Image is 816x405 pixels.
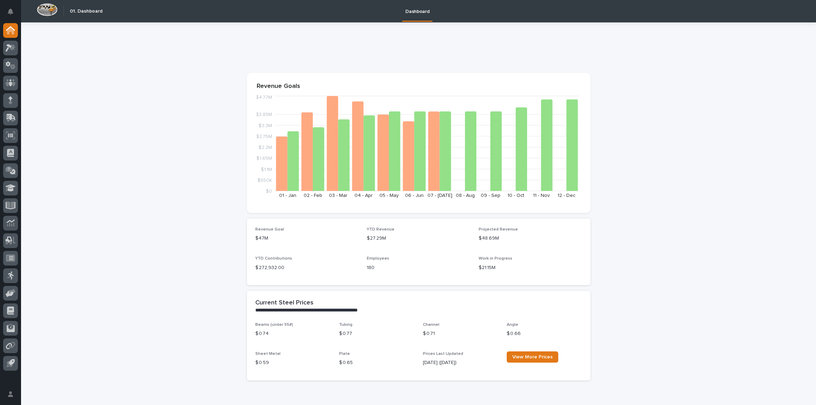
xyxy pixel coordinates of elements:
span: Channel [423,323,439,327]
span: YTD Contributions [255,256,292,261]
p: $ 0.59 [255,359,331,366]
span: YTD Revenue [367,227,394,232]
p: $ 0.77 [339,330,414,337]
tspan: $550K [257,178,272,183]
tspan: $1.65M [256,156,272,161]
p: 180 [367,264,470,272]
tspan: $3.85M [256,112,272,117]
p: $ 0.71 [423,330,498,337]
tspan: $3.3M [258,123,272,128]
p: $ 272,932.00 [255,264,359,272]
text: 04 - Apr [355,193,373,198]
p: $21.15M [479,264,582,272]
div: Notifications [9,8,18,20]
p: $47M [255,235,359,242]
h2: 01. Dashboard [70,8,102,14]
text: 12 - Dec [558,193,575,198]
tspan: $4.77M [256,95,272,100]
span: Sheet Metal [255,352,281,356]
span: Revenue Goal [255,227,284,232]
p: Revenue Goals [257,83,581,90]
text: 07 - [DATE] [427,193,452,198]
span: View More Prices [512,355,553,359]
img: Workspace Logo [37,3,58,16]
text: 03 - Mar [329,193,348,198]
text: 02 - Feb [304,193,322,198]
span: Plate [339,352,350,356]
tspan: $1.1M [261,167,272,172]
text: 05 - May [379,193,399,198]
p: $27.29M [367,235,470,242]
text: 11 - Nov [533,193,549,198]
tspan: $0 [266,189,272,194]
text: 10 - Oct [507,193,524,198]
span: Angle [507,323,518,327]
span: Employees [367,256,389,261]
span: Prices Last Updated [423,352,463,356]
span: Work in Progress [479,256,512,261]
text: 06 - Jun [405,193,424,198]
tspan: $2.75M [256,134,272,139]
p: [DATE] ([DATE]) [423,359,498,366]
p: $ 0.65 [339,359,414,366]
p: $ 0.74 [255,330,331,337]
span: Beams (under 55#) [255,323,293,327]
text: 08 - Aug [456,193,474,198]
p: $ 0.66 [507,330,582,337]
text: 01 - Jan [279,193,296,198]
span: Projected Revenue [479,227,518,232]
tspan: $2.2M [258,145,272,150]
span: Tubing [339,323,352,327]
h2: Current Steel Prices [255,299,313,307]
button: Notifications [3,4,18,19]
text: 09 - Sep [480,193,500,198]
p: $48.69M [479,235,582,242]
a: View More Prices [507,351,558,363]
